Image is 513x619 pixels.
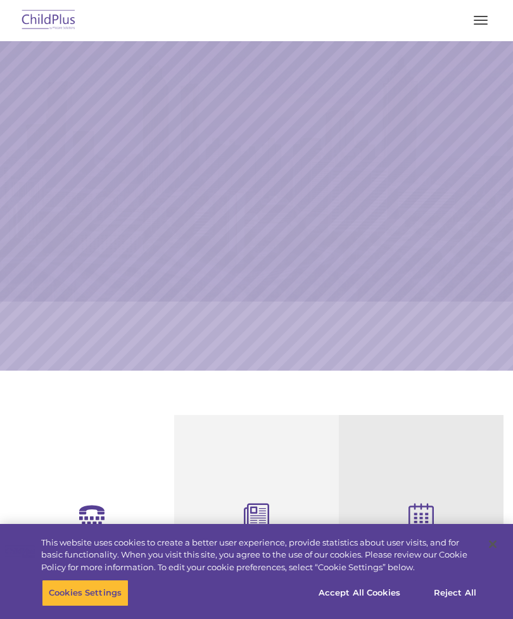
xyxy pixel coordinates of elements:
a: Learn More [348,194,437,217]
button: Cookies Settings [42,580,129,606]
button: Reject All [415,580,495,606]
button: Accept All Cookies [312,580,407,606]
button: Close [479,530,507,558]
img: ChildPlus by Procare Solutions [19,6,79,35]
div: This website uses cookies to create a better user experience, provide statistics about user visit... [41,537,478,574]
